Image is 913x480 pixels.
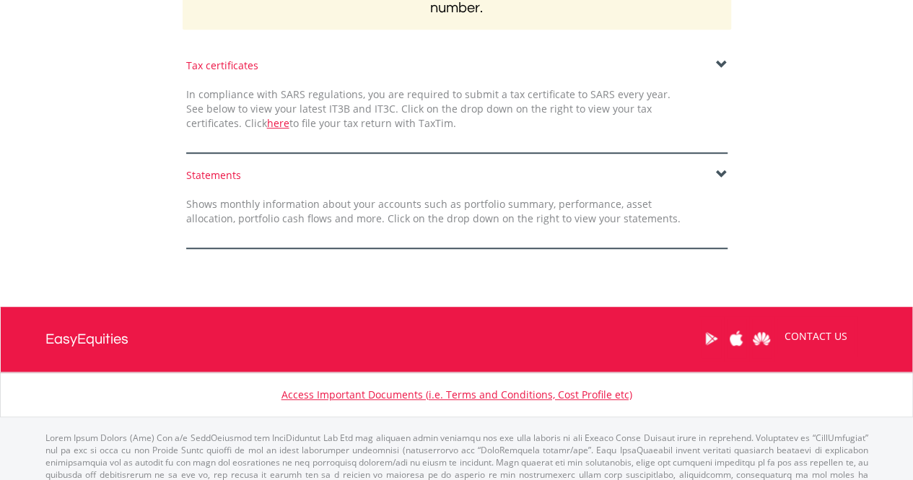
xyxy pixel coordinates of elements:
[281,388,632,401] a: Access Important Documents (i.e. Terms and Conditions, Cost Profile etc)
[749,316,774,361] a: Huawei
[45,307,128,372] a: EasyEquities
[267,116,289,130] a: here
[245,116,456,130] span: Click to file your tax return with TaxTim.
[175,197,691,226] div: Shows monthly information about your accounts such as portfolio summary, performance, asset alloc...
[186,168,728,183] div: Statements
[186,58,728,73] div: Tax certificates
[699,316,724,361] a: Google Play
[186,87,670,130] span: In compliance with SARS regulations, you are required to submit a tax certificate to SARS every y...
[774,316,857,357] a: CONTACT US
[724,316,749,361] a: Apple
